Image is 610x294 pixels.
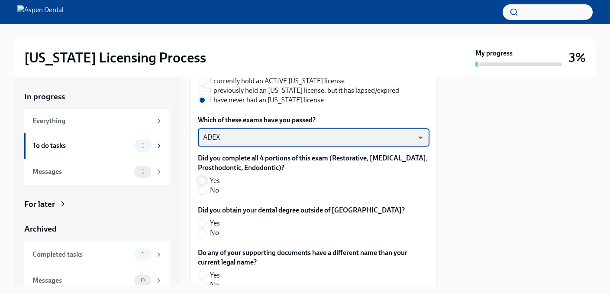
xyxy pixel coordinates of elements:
[198,248,429,267] label: Do any of your supporting documents have a different name than your current legal name?
[210,219,220,228] span: Yes
[32,167,131,176] div: Messages
[136,142,149,149] span: 1
[24,223,170,235] a: Archived
[24,49,206,66] h2: [US_STATE] Licensing Process
[136,168,149,175] span: 1
[24,133,170,159] a: To do tasks1
[198,115,429,125] label: Which of these exams have you passed?
[210,76,345,86] span: I currently hold an ACTIVE [US_STATE] license
[210,95,324,105] span: I have never had an [US_STATE] license
[210,280,219,290] span: No
[198,206,405,215] label: Did you obtain your dental degree outside of [GEOGRAPHIC_DATA]?
[569,50,586,65] h3: 3%
[198,154,429,173] label: Did you complete all 4 portions of this exam (Restorative, [MEDICAL_DATA], Prosthodontic, Endodon...
[24,199,170,210] a: For later
[24,159,170,185] a: Messages1
[210,176,220,186] span: Yes
[210,271,220,280] span: Yes
[24,242,170,268] a: Completed tasks1
[210,228,219,238] span: No
[136,277,150,284] span: 0
[17,5,64,19] img: Aspen Dental
[24,268,170,294] a: Messages0
[24,109,170,133] a: Everything
[32,250,131,259] div: Completed tasks
[210,86,399,95] span: I previously held an [US_STATE] license, but it has lapsed/expired
[198,128,429,147] div: ADEX
[475,49,513,58] strong: My progress
[210,186,219,195] span: No
[24,199,55,210] div: For later
[136,251,149,258] span: 1
[32,116,152,126] div: Everything
[32,141,131,150] div: To do tasks
[32,276,131,285] div: Messages
[24,91,170,102] a: In progress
